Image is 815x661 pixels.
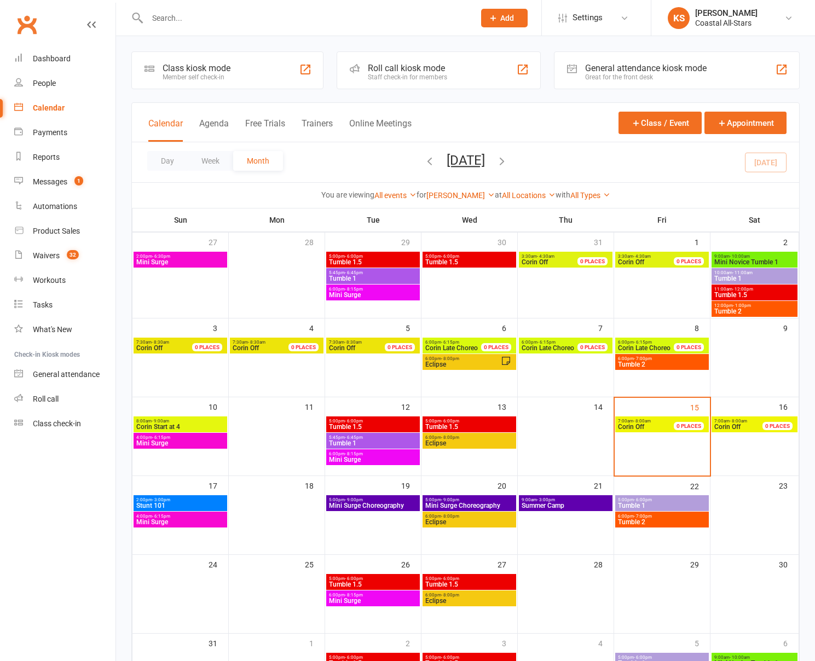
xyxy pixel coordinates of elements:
a: General attendance kiosk mode [14,362,115,387]
div: 0 PLACES [674,343,704,351]
span: Tumble 1.5 [425,424,514,430]
span: - 7:00pm [634,356,652,361]
span: - 8:00pm [441,435,459,440]
span: - 6:00pm [441,655,459,660]
div: 17 [209,476,228,494]
span: - 10:00am [730,254,750,259]
span: 6:00pm [617,340,687,345]
div: 16 [779,397,799,415]
span: 6:00pm [328,593,418,598]
span: - 10:00am [730,655,750,660]
span: 5:00pm [425,419,514,424]
span: 2:00pm [136,254,225,259]
div: 27 [209,233,228,251]
span: - 6:45pm [345,435,363,440]
div: [PERSON_NAME] [695,8,758,18]
span: 6:00pm [425,435,514,440]
span: - 9:00am [152,419,169,424]
div: Coastal All-Stars [695,18,758,28]
span: - 8:30am [152,340,169,345]
span: Eclipse [425,598,514,604]
span: 6:00pm [425,340,494,345]
span: 6:00pm [425,593,514,598]
div: Product Sales [33,227,80,235]
div: 1 [309,634,325,652]
div: Payments [33,128,67,137]
span: - 8:00pm [441,514,459,519]
div: 19 [401,476,421,494]
span: 5:45pm [328,270,418,275]
div: What's New [33,325,72,334]
span: 5:00pm [328,419,418,424]
div: Roll call kiosk mode [368,63,447,73]
a: All Types [570,191,610,200]
div: 8 [695,318,710,337]
span: Corin Off [522,258,548,266]
span: Tumble 1.5 [328,259,418,265]
button: Class / Event [619,112,702,134]
div: 3 [502,634,517,652]
span: Corin Late Choreo [618,344,671,352]
span: - 3:00pm [152,497,170,502]
span: - 6:00pm [441,576,459,581]
th: Sat [710,208,799,231]
div: KS [668,7,690,29]
div: Calendar [33,103,65,112]
span: 6:00pm [425,356,501,361]
span: Tumble 1 [714,275,795,282]
span: Tumble 1.5 [714,292,795,298]
a: Clubworx [13,11,41,38]
span: - 6:00pm [441,419,459,424]
a: Automations [14,194,115,219]
div: Workouts [33,276,66,285]
span: - 6:00pm [345,655,363,660]
span: - 6:15pm [441,340,459,345]
span: - 8:15pm [345,593,363,598]
span: Eclipse [425,519,514,525]
div: 21 [594,476,614,494]
span: - 9:00pm [345,497,363,502]
div: 26 [401,555,421,573]
span: 5:00pm [328,655,418,660]
span: 3:30am [521,254,591,259]
div: 13 [498,397,517,415]
span: 6:00pm [328,287,418,292]
span: - 1:00pm [733,303,751,308]
div: Great for the front desk [585,73,707,81]
span: - 12:00pm [732,287,753,292]
div: 3 [213,318,228,337]
span: Stunt 101 [136,502,225,509]
span: 5:45pm [328,435,418,440]
span: 4:00pm [136,435,225,440]
div: 0 PLACES [192,343,222,351]
span: 12:00pm [714,303,795,308]
a: Reports [14,145,115,170]
div: 29 [401,233,421,251]
div: 9 [783,318,799,337]
button: [DATE] [447,153,485,168]
div: 0 PLACES [674,257,704,265]
span: Corin Start at 4 [136,424,225,430]
div: Class check-in [33,419,81,428]
span: 5:00pm [425,576,514,581]
span: Settings [573,5,603,30]
span: 9:00am [521,497,610,502]
strong: at [495,190,502,199]
span: 10:00am [714,270,795,275]
div: Messages [33,177,67,186]
div: Waivers [33,251,60,260]
span: 11:00am [714,287,795,292]
input: Search... [144,10,467,26]
div: Tasks [33,300,53,309]
span: - 6:00pm [634,497,652,502]
a: Workouts [14,268,115,293]
button: Free Trials [245,118,285,142]
a: Product Sales [14,219,115,243]
span: Corin Off [329,344,355,352]
span: - 6:00pm [634,655,652,660]
span: 32 [67,250,79,259]
div: 14 [594,397,614,415]
span: 5:00pm [617,655,707,660]
span: Mini Surge Choreography [328,502,418,509]
span: - 6:15pm [152,514,170,519]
